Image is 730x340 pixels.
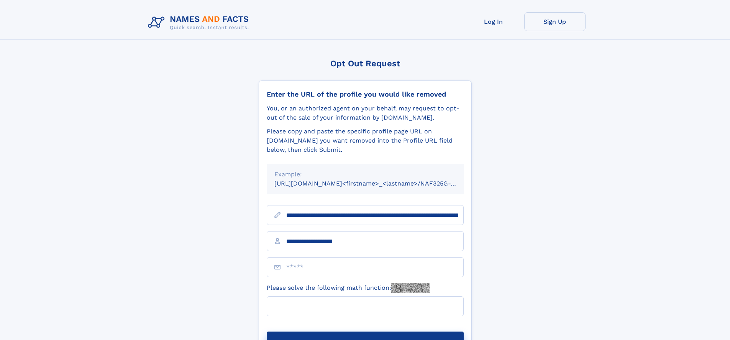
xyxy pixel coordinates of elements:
[145,12,255,33] img: Logo Names and Facts
[524,12,586,31] a: Sign Up
[274,180,478,187] small: [URL][DOMAIN_NAME]<firstname>_<lastname>/NAF325G-xxxxxxxx
[267,127,464,154] div: Please copy and paste the specific profile page URL on [DOMAIN_NAME] you want removed into the Pr...
[274,170,456,179] div: Example:
[267,104,464,122] div: You, or an authorized agent on your behalf, may request to opt-out of the sale of your informatio...
[267,90,464,99] div: Enter the URL of the profile you would like removed
[463,12,524,31] a: Log In
[259,59,472,68] div: Opt Out Request
[267,283,430,293] label: Please solve the following math function:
